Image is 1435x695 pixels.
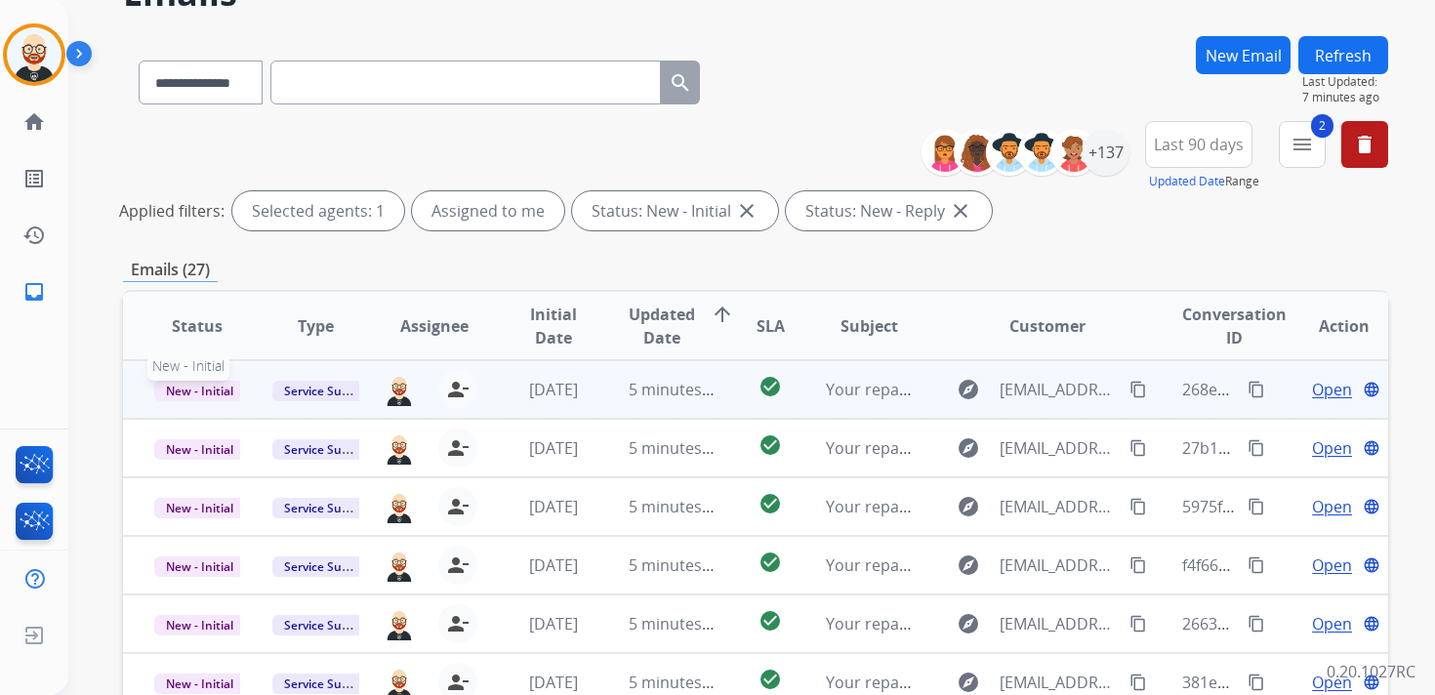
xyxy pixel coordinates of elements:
span: [EMAIL_ADDRESS][DOMAIN_NAME] [1000,553,1119,577]
mat-icon: content_copy [1129,439,1147,457]
span: Your repair(s) have shipped [826,672,1030,693]
span: [EMAIL_ADDRESS][DOMAIN_NAME] [1000,436,1119,460]
mat-icon: check_circle [758,609,782,633]
mat-icon: explore [957,671,980,694]
mat-icon: content_copy [1129,498,1147,515]
span: Service Support [272,615,384,635]
mat-icon: language [1363,615,1380,633]
span: New - Initial [154,674,245,694]
mat-icon: close [735,199,758,223]
mat-icon: person_remove [446,378,470,401]
div: Status: New - Reply [786,191,992,230]
th: Action [1269,292,1388,360]
mat-icon: menu [1291,133,1314,156]
mat-icon: arrow_upward [711,303,734,326]
p: Emails (27) [123,258,218,282]
span: Status [172,314,223,338]
span: [EMAIL_ADDRESS][DOMAIN_NAME] [1000,495,1119,518]
span: New - Initial [154,498,245,518]
mat-icon: content_copy [1248,498,1265,515]
mat-icon: explore [957,436,980,460]
span: [DATE] [529,379,578,400]
span: Last 90 days [1154,141,1244,148]
mat-icon: content_copy [1129,674,1147,691]
span: 7 minutes ago [1302,90,1388,105]
span: 5 minutes ago [629,437,733,459]
span: Subject [840,314,898,338]
mat-icon: history [22,224,46,247]
span: [EMAIL_ADDRESS][DOMAIN_NAME] [1000,612,1119,635]
mat-icon: content_copy [1129,381,1147,398]
span: New - Initial [154,615,245,635]
mat-icon: language [1363,439,1380,457]
span: 5 minutes ago [629,496,733,517]
mat-icon: content_copy [1248,615,1265,633]
span: Initial Date [510,303,595,349]
mat-icon: content_copy [1248,381,1265,398]
button: 2 [1279,121,1326,168]
span: Last Updated: [1302,74,1388,90]
span: [EMAIL_ADDRESS][DOMAIN_NAME] [1000,671,1119,694]
div: Selected agents: 1 [232,191,404,230]
span: New - Initial [154,556,245,577]
mat-icon: content_copy [1129,556,1147,574]
img: agent-avatar [384,549,415,582]
p: Applied filters: [119,199,225,223]
img: agent-avatar [384,373,415,406]
mat-icon: check_circle [758,551,782,574]
span: Open [1312,553,1352,577]
img: avatar [7,27,61,82]
img: agent-avatar [384,607,415,640]
mat-icon: content_copy [1248,439,1265,457]
span: 5 minutes ago [629,554,733,576]
mat-icon: explore [957,378,980,401]
span: [DATE] [529,672,578,693]
span: SLA [757,314,785,338]
span: Your repair(s) have shipped [826,437,1030,459]
mat-icon: person_remove [446,612,470,635]
span: New - Initial [147,351,229,381]
span: Your repair(s) have shipped [826,554,1030,576]
span: Updated Date [629,303,695,349]
span: New - Initial [154,381,245,401]
span: [DATE] [529,554,578,576]
button: Last 90 days [1145,121,1252,168]
mat-icon: delete [1353,133,1376,156]
span: Conversation ID [1182,303,1287,349]
mat-icon: content_copy [1248,674,1265,691]
span: 2 [1311,114,1333,138]
span: Open [1312,671,1352,694]
mat-icon: explore [957,553,980,577]
mat-icon: check_circle [758,492,782,515]
span: Your repair(s) have shipped [826,613,1030,634]
span: Open [1312,436,1352,460]
p: 0.20.1027RC [1327,660,1415,683]
span: Type [298,314,334,338]
span: Assignee [400,314,469,338]
mat-icon: person_remove [446,436,470,460]
div: Status: New - Initial [572,191,778,230]
div: +137 [1083,129,1129,176]
mat-icon: check_circle [758,375,782,398]
mat-icon: content_copy [1248,556,1265,574]
span: [DATE] [529,613,578,634]
mat-icon: content_copy [1129,615,1147,633]
mat-icon: close [949,199,972,223]
span: New - Initial [154,439,245,460]
mat-icon: person_remove [446,553,470,577]
button: Updated Date [1149,174,1225,189]
span: Your repair(s) have shipped [826,379,1030,400]
mat-icon: explore [957,495,980,518]
mat-icon: check_circle [758,433,782,457]
span: Customer [1009,314,1086,338]
mat-icon: explore [957,612,980,635]
mat-icon: list_alt [22,167,46,190]
span: [DATE] [529,496,578,517]
span: [EMAIL_ADDRESS][DOMAIN_NAME] [1000,378,1119,401]
span: [DATE] [529,437,578,459]
span: Service Support [272,439,384,460]
span: 5 minutes ago [629,613,733,634]
mat-icon: home [22,110,46,134]
div: Assigned to me [412,191,564,230]
span: Your repair(s) have shipped [826,496,1030,517]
